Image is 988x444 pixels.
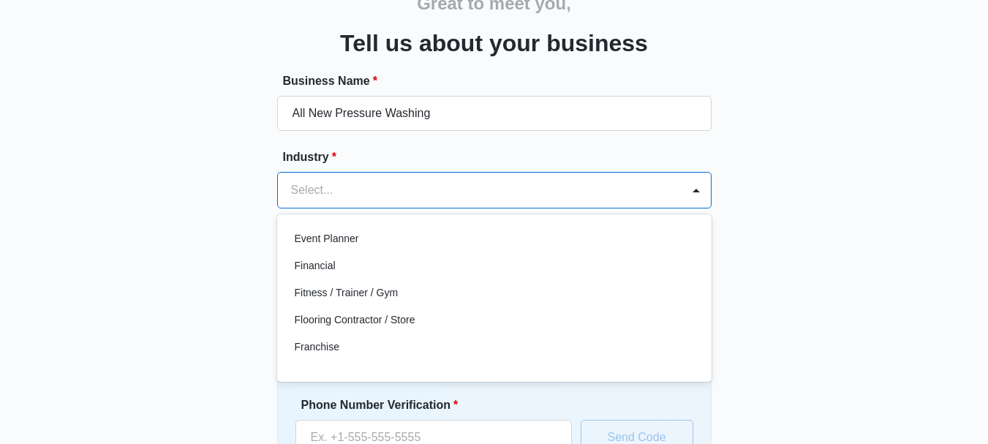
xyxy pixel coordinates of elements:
[295,312,415,328] p: Flooring Contractor / Store
[295,231,359,247] p: Event Planner
[301,396,578,414] label: Phone Number Verification
[283,148,717,166] label: Industry
[340,26,648,61] h3: Tell us about your business
[295,366,404,382] p: Garage Door Contractor
[277,96,712,131] input: e.g. Jane's Plumbing
[295,285,399,301] p: Fitness / Trainer / Gym
[295,258,336,274] p: Financial
[283,72,717,90] label: Business Name
[295,339,339,355] p: Franchise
